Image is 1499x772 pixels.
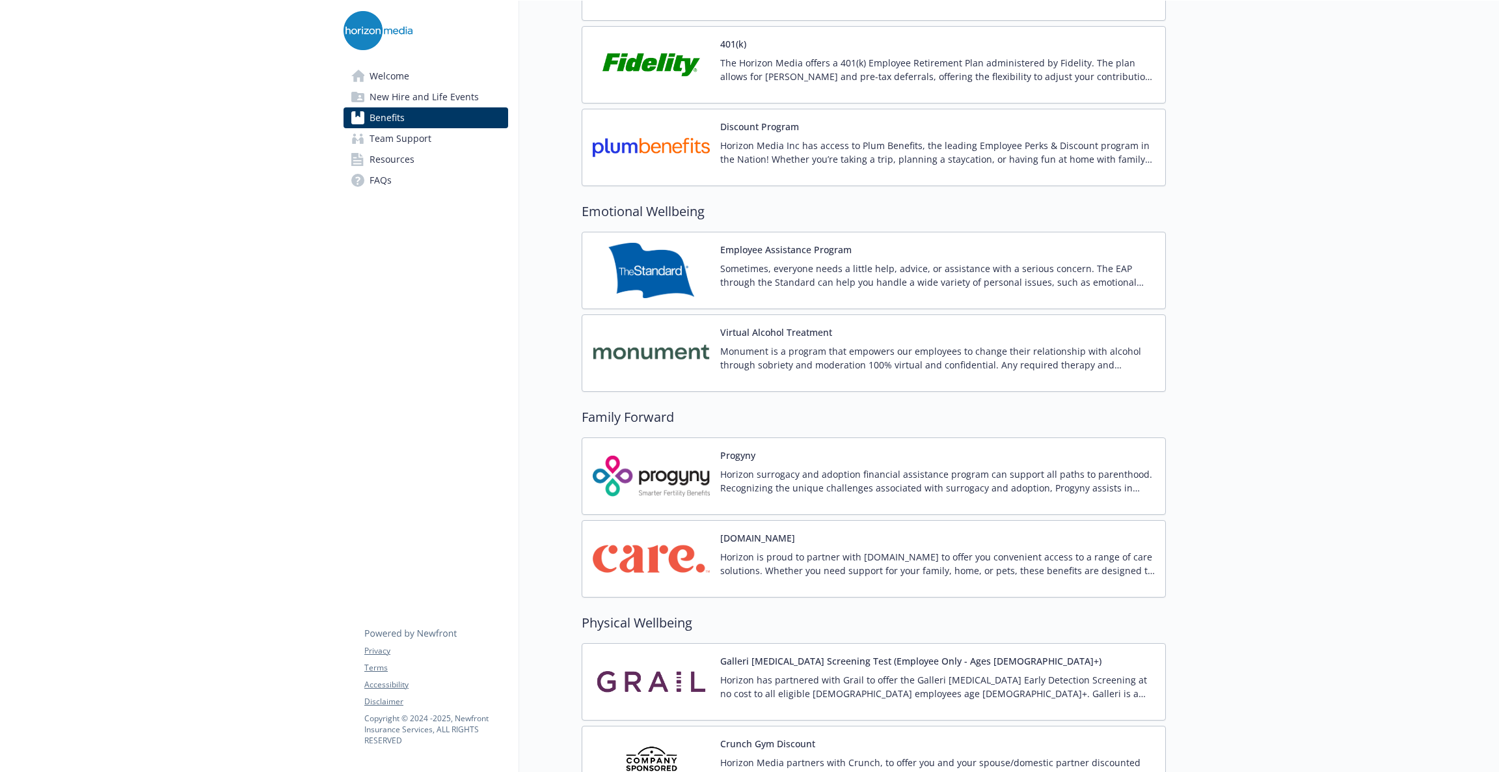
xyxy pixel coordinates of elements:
p: The Horizon Media offers a 401(k) Employee Retirement Plan administered by Fidelity. The plan all... [720,56,1155,83]
button: Galleri [MEDICAL_DATA] Screening Test (Employee Only - Ages [DEMOGRAPHIC_DATA]+) [720,654,1101,668]
span: Team Support [370,128,431,149]
a: Welcome [344,66,508,87]
p: Horizon is proud to partner with [DOMAIN_NAME] to offer you convenient access to a range of care ... [720,550,1155,577]
button: Progyny [720,448,755,462]
p: Horizon surrogacy and adoption financial assistance program can support all paths to parenthood. ... [720,467,1155,495]
img: Monument carrier logo [593,325,710,381]
button: Crunch Gym Discount [720,737,815,751]
button: [DOMAIN_NAME] [720,531,795,545]
button: Employee Assistance Program [720,243,852,256]
img: plumbenefits carrier logo [593,120,710,175]
img: Progyny carrier logo [593,448,710,504]
img: Standard Insurance Company carrier logo [593,243,710,298]
p: Copyright © 2024 - 2025 , Newfront Insurance Services, ALL RIGHTS RESERVED [364,713,507,746]
h2: Emotional Wellbeing [582,202,1166,221]
span: Benefits [370,107,405,128]
button: 401(k) [720,37,746,51]
a: FAQs [344,170,508,191]
h2: Family Forward [582,407,1166,427]
a: Benefits [344,107,508,128]
a: Disclaimer [364,696,507,708]
button: Virtual Alcohol Treatment [720,325,832,339]
p: Monument is a program that empowers our employees to change their relationship with alcohol throu... [720,344,1155,372]
p: Horizon has partnered with Grail to offer the Galleri [MEDICAL_DATA] Early Detection Screening at... [720,673,1155,700]
span: FAQs [370,170,392,191]
a: Team Support [344,128,508,149]
h2: Physical Wellbeing [582,613,1166,633]
img: Grail, LLC carrier logo [593,654,710,710]
a: New Hire and Life Events [344,87,508,107]
button: Discount Program [720,120,799,133]
a: Terms [364,662,507,674]
img: Fidelity Investments carrier logo [593,37,710,92]
a: Resources [344,149,508,170]
p: Horizon Media Inc has access to Plum Benefits, the leading Employee Perks & Discount program in t... [720,139,1155,166]
p: Sometimes, everyone needs a little help, advice, or assistance with a serious concern. The EAP th... [720,262,1155,289]
span: New Hire and Life Events [370,87,479,107]
img: Care.com carrier logo [593,531,710,586]
span: Welcome [370,66,409,87]
span: Resources [370,149,414,170]
a: Accessibility [364,679,507,691]
a: Privacy [364,645,507,657]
